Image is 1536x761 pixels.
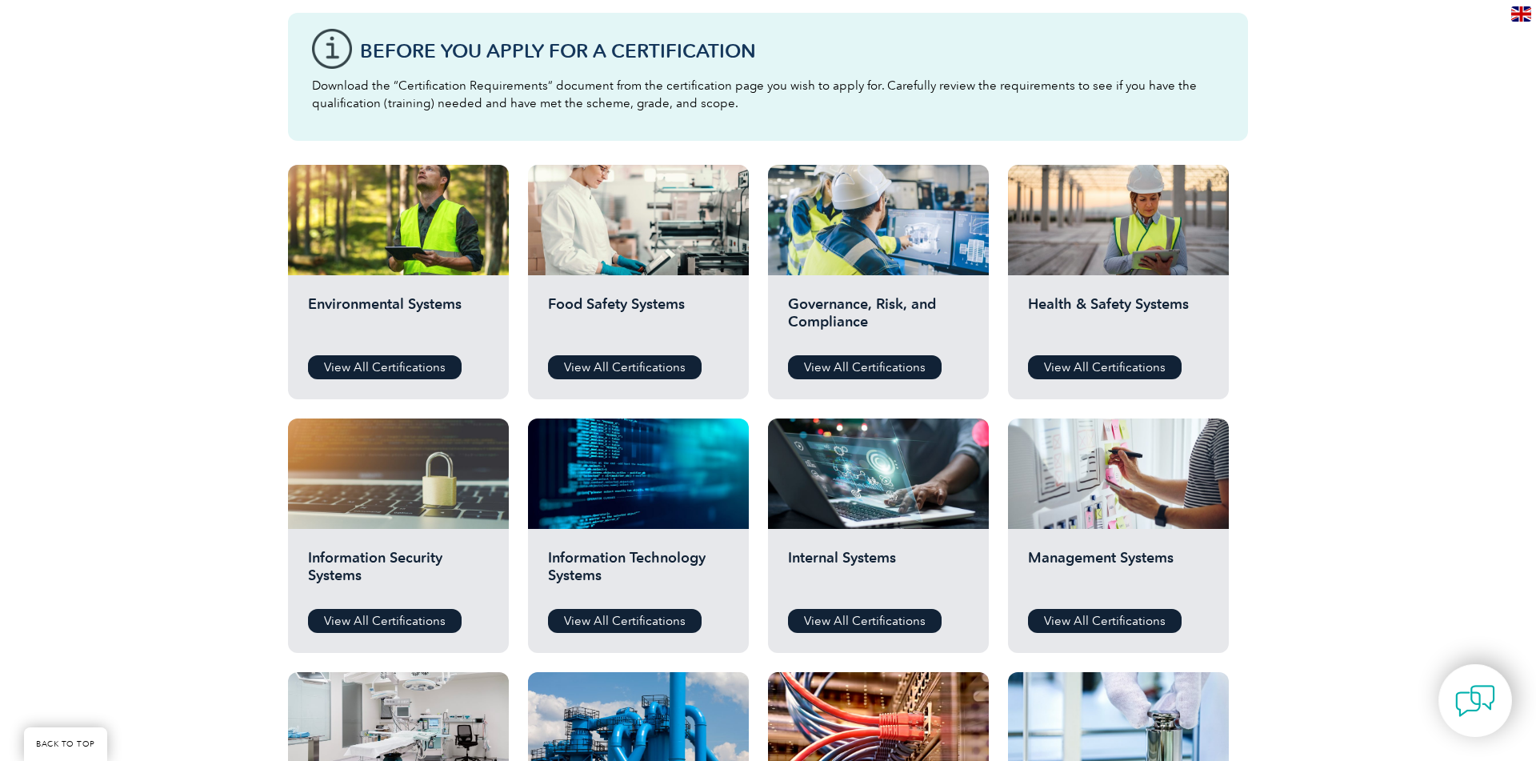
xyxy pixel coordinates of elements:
h2: Internal Systems [788,549,969,597]
h2: Environmental Systems [308,295,489,343]
h2: Health & Safety Systems [1028,295,1209,343]
a: View All Certifications [308,355,462,379]
a: View All Certifications [308,609,462,633]
img: en [1511,6,1531,22]
a: View All Certifications [1028,355,1182,379]
a: View All Certifications [788,609,942,633]
a: BACK TO TOP [24,727,107,761]
h3: Before You Apply For a Certification [360,41,1224,61]
h2: Management Systems [1028,549,1209,597]
h2: Information Security Systems [308,549,489,597]
a: View All Certifications [548,355,702,379]
img: contact-chat.png [1455,681,1495,721]
h2: Information Technology Systems [548,549,729,597]
a: View All Certifications [788,355,942,379]
a: View All Certifications [1028,609,1182,633]
h2: Food Safety Systems [548,295,729,343]
a: View All Certifications [548,609,702,633]
p: Download the “Certification Requirements” document from the certification page you wish to apply ... [312,77,1224,112]
h2: Governance, Risk, and Compliance [788,295,969,343]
